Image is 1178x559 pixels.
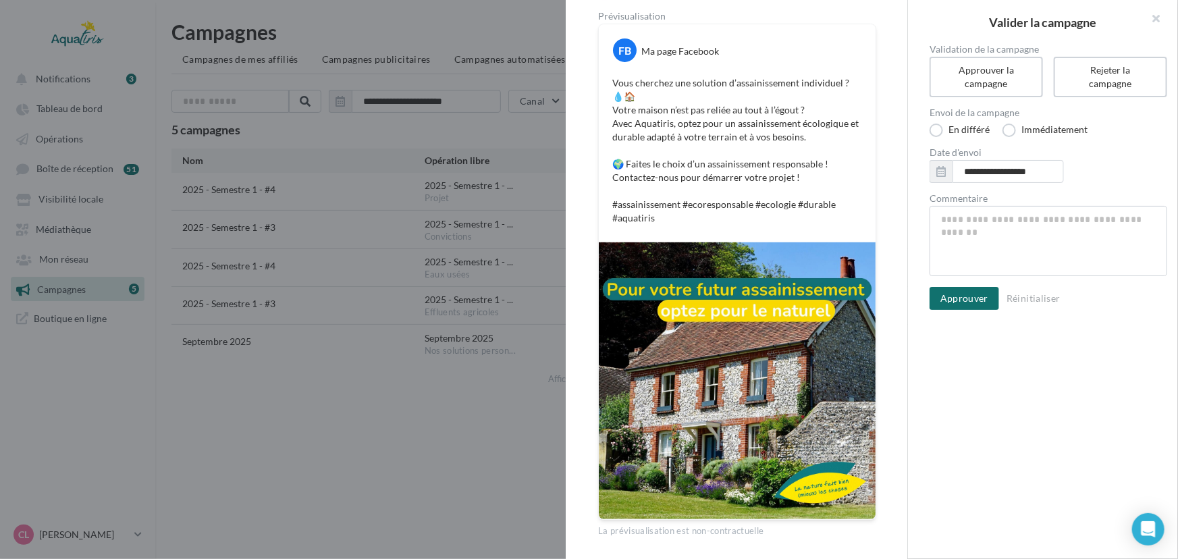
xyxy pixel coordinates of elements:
[930,108,1167,117] label: Envoi de la campagne
[930,287,999,310] button: Approuver
[930,148,1167,157] label: Date d'envoi
[598,520,875,537] div: La prévisualisation est non-contractuelle
[930,124,990,137] label: En différé
[641,45,719,58] div: Ma page Facebook
[613,38,637,62] div: FB
[1001,290,1066,307] button: Réinitialiser
[1132,513,1164,545] div: Open Intercom Messenger
[930,194,1167,203] label: Commentaire
[946,63,1027,90] div: Approuver la campagne
[930,45,1167,54] label: Validation de la campagne
[1002,124,1088,137] label: Immédiatement
[598,11,875,21] div: Prévisualisation
[612,76,862,225] p: Vous cherchez une solution d’assainissement individuel ? 💧🏠 Votre maison n’est pas reliée au tout...
[930,16,1156,28] h2: Valider la campagne
[1070,63,1151,90] div: Rejeter la campagne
